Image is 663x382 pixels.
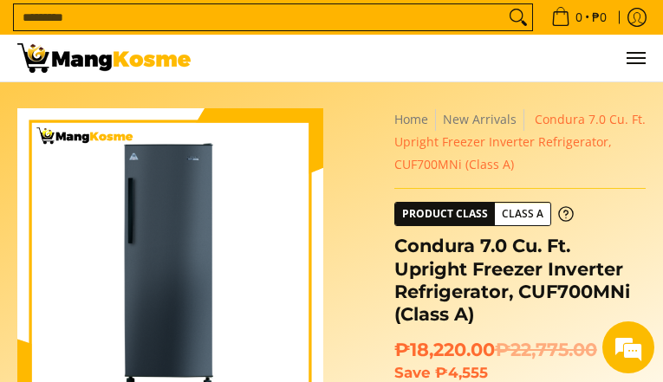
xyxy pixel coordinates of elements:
span: Save [394,364,431,381]
span: Class A [495,204,550,225]
a: New Arrivals [443,111,517,127]
a: Product Class Class A [394,202,574,226]
span: ₱4,555 [435,364,488,381]
nav: Breadcrumbs [394,108,646,175]
span: ₱18,220.00 [394,339,597,361]
button: Menu [625,35,646,81]
span: Product Class [395,203,495,225]
nav: Main Menu [208,35,646,81]
h1: Condura 7.0 Cu. Ft. Upright Freezer Inverter Refrigerator, CUF700MNi (Class A) [394,235,646,326]
del: ₱22,775.00 [495,339,597,361]
span: 0 [573,11,585,23]
ul: Customer Navigation [208,35,646,81]
span: • [546,8,612,27]
span: ₱0 [589,11,609,23]
a: Home [394,111,428,127]
img: Condura 7.0 Cu.Ft. Upright Freezer Inverter (Class A) l Mang Kosme [17,43,191,73]
button: Search [504,4,532,30]
span: Condura 7.0 Cu. Ft. Upright Freezer Inverter Refrigerator, CUF700MNi (Class A) [394,111,646,172]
